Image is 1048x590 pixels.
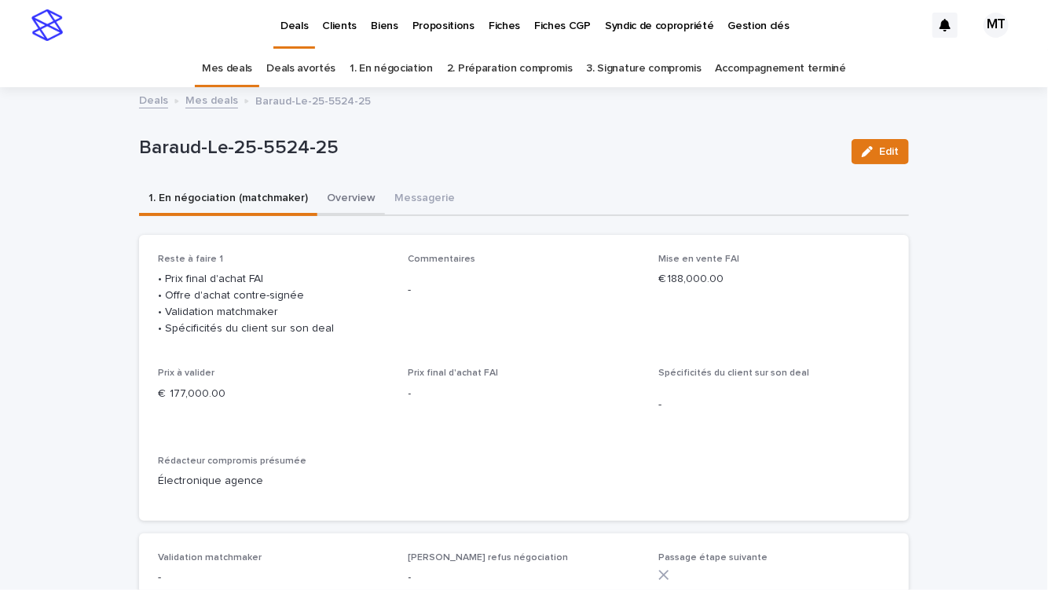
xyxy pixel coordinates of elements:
a: Mes deals [185,90,238,108]
p: € 188,000.00 [658,271,890,288]
p: - [409,386,640,402]
p: - [658,397,890,413]
span: Passage étape suivante [658,553,768,563]
a: Mes deals [202,50,252,87]
span: Spécificités du client sur son deal [658,368,809,378]
p: • Prix final d'achat FAI • Offre d'achat contre-signée • Validation matchmaker • Spécificités du ... [158,271,390,336]
span: Reste à faire 1 [158,255,223,264]
span: Edit [879,146,899,157]
span: Prix à valider [158,368,214,378]
p: Baraud-Le-25-5524-25 [255,91,371,108]
img: stacker-logo-s-only.png [31,9,63,41]
a: 2. Préparation compromis [447,50,573,87]
p: - [409,570,640,586]
span: Mise en vente FAI [658,255,739,264]
p: - [158,570,390,586]
span: Prix final d'achat FAI [409,368,499,378]
a: Accompagnement terminé [716,50,846,87]
button: Messagerie [385,183,464,216]
button: Edit [852,139,909,164]
button: 1. En négociation (matchmaker) [139,183,317,216]
p: € 177,000.00 [158,386,390,402]
a: 1. En négociation [350,50,433,87]
span: Validation matchmaker [158,553,262,563]
a: Deals avortés [266,50,335,87]
a: Deals [139,90,168,108]
span: Rédacteur compromis présumée [158,456,306,466]
span: Commentaires [409,255,476,264]
a: 3. Signature compromis [587,50,702,87]
span: [PERSON_NAME] refus négociation [409,553,569,563]
button: Overview [317,183,385,216]
p: Électronique agence [158,473,390,489]
p: Baraud-Le-25-5524-25 [139,137,839,159]
p: - [409,282,640,299]
div: MT [984,13,1009,38]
